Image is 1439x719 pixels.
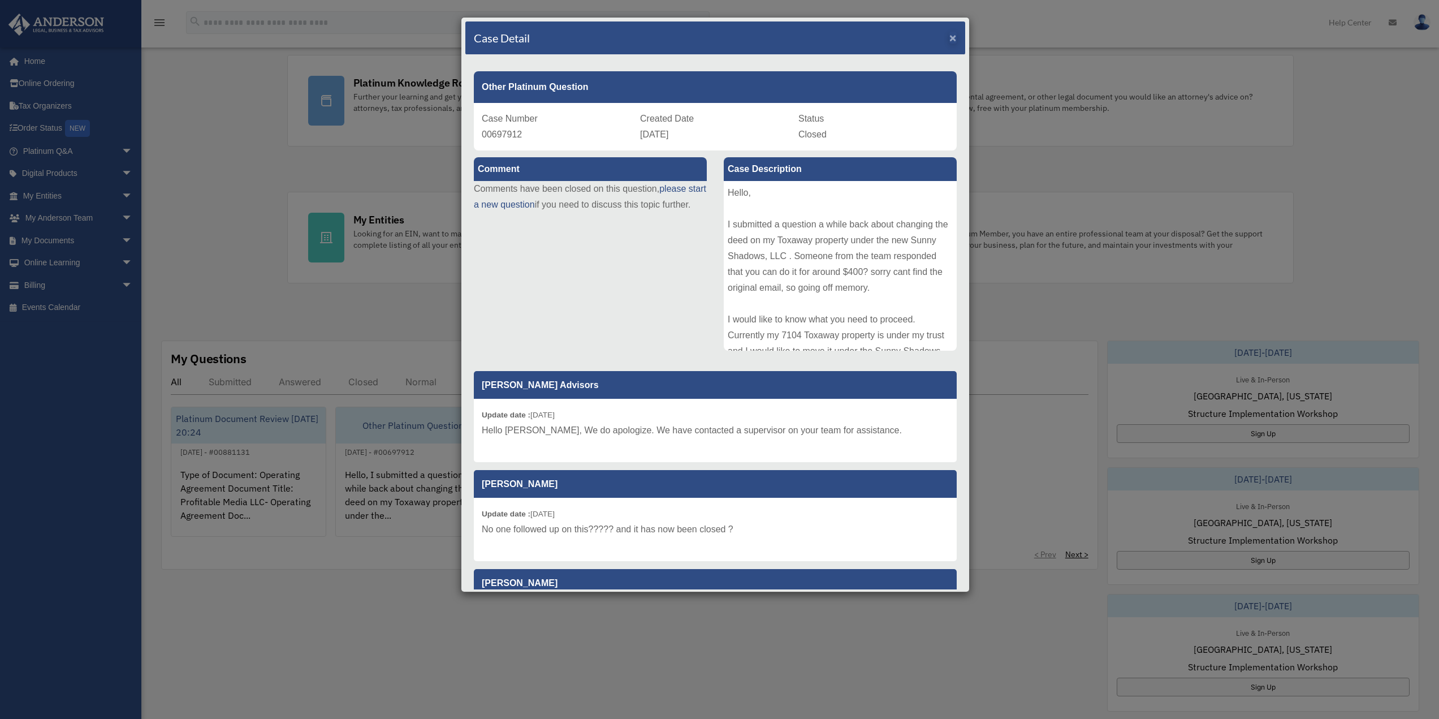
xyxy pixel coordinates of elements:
[482,423,949,438] p: Hello [PERSON_NAME], We do apologize. We have contacted a supervisor on your team for assistance.
[949,31,957,44] span: ×
[482,510,530,518] b: Update date :
[724,181,957,351] div: Hello, I submitted a question a while back about changing the deed on my Toxaway property under t...
[474,181,707,213] p: Comments have been closed on this question, if you need to discuss this topic further.
[474,71,957,103] div: Other Platinum Question
[640,130,668,139] span: [DATE]
[798,130,827,139] span: Closed
[482,130,522,139] span: 00697912
[474,371,957,399] p: [PERSON_NAME] Advisors
[798,114,824,123] span: Status
[474,569,957,597] p: [PERSON_NAME]
[474,184,706,209] a: please start a new question
[482,411,530,419] b: Update date :
[482,522,949,537] p: No one followed up on this????? and it has now been closed ?
[474,470,957,498] p: [PERSON_NAME]
[482,411,555,419] small: [DATE]
[724,157,957,181] label: Case Description
[482,114,538,123] span: Case Number
[949,32,957,44] button: Close
[474,30,530,46] h4: Case Detail
[482,510,555,518] small: [DATE]
[640,114,694,123] span: Created Date
[474,157,707,181] label: Comment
